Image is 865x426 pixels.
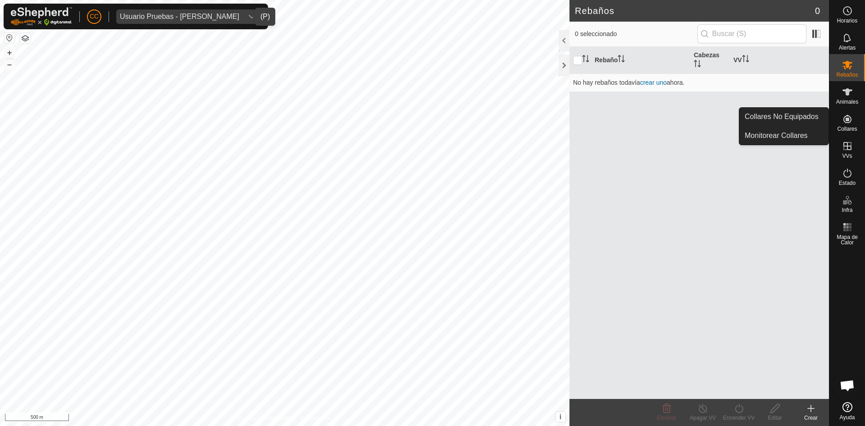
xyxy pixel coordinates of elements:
[745,111,819,122] span: Collares No Equipados
[815,4,820,18] span: 0
[745,130,808,141] span: Monitorear Collares
[793,414,829,422] div: Crear
[301,414,331,422] a: Contáctenos
[694,61,701,69] p-sorticon: Activar para ordenar
[730,47,829,74] th: VV
[739,127,829,145] a: Monitorear Collares
[618,56,625,64] p-sorticon: Activar para ordenar
[836,99,858,105] span: Animales
[685,414,721,422] div: Apagar VV
[575,29,697,39] span: 0 seleccionado
[757,414,793,422] div: Editar
[569,73,829,92] td: No hay rebaños todavía ahora.
[238,414,290,422] a: Política de Privacidad
[591,47,690,74] th: Rebaño
[832,234,863,245] span: Mapa de Calor
[842,207,852,213] span: Infra
[739,108,829,126] a: Collares No Equipados
[640,79,667,86] a: crear uno
[839,45,856,50] span: Alertas
[836,72,858,78] span: Rebaños
[690,47,730,74] th: Cabezas
[4,59,15,70] button: –
[560,413,561,421] span: i
[842,153,852,159] span: VVs
[582,56,589,64] p-sorticon: Activar para ordenar
[657,415,676,421] span: Eliminar
[742,56,749,64] p-sorticon: Activar para ordenar
[4,32,15,43] button: Restablecer Mapa
[837,126,857,132] span: Collares
[721,414,757,422] div: Encender VV
[839,180,856,186] span: Estado
[697,24,806,43] input: Buscar (S)
[20,33,31,44] button: Capas del Mapa
[829,399,865,424] a: Ayuda
[575,5,815,16] h2: Rebaños
[4,47,15,58] button: +
[243,9,261,24] div: dropdown trigger
[840,415,855,420] span: Ayuda
[834,372,861,399] div: Chat abierto
[90,12,99,21] span: CC
[120,13,239,20] div: Usuario Pruebas - [PERSON_NAME]
[555,412,565,422] button: i
[837,18,857,23] span: Horarios
[116,9,243,24] span: Usuario Pruebas - Gregorio Alarcia
[11,7,72,26] img: Logo Gallagher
